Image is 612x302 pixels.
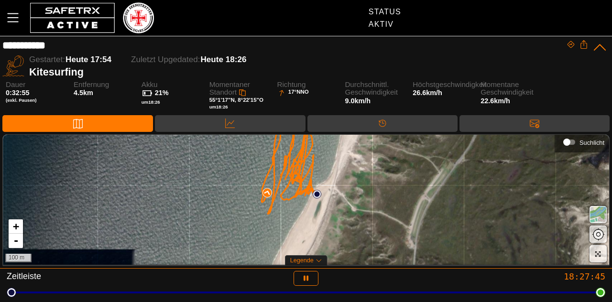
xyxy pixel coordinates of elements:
[29,55,65,64] span: Gestartet:
[2,55,24,77] img: KITE_SURFING.svg
[277,81,339,89] span: Richtung
[6,81,67,89] span: Dauer
[142,81,203,89] span: Akku
[345,97,371,105] span: 9.0km/h
[413,89,442,97] span: 26.6km/h
[413,81,474,89] span: Höchstgeschwindigkeit
[345,81,406,97] span: Durchschnittl. Geschwindigkeit
[369,20,401,29] div: Aktiv
[459,115,610,132] div: Nachrichten
[263,188,271,196] img: PathDirectionCurrent.svg
[209,80,250,97] span: Momentaner Standort
[155,115,305,132] div: Daten
[123,2,153,33] img: RescueLogo.png
[209,104,228,109] span: um 18:26
[481,97,542,105] span: 22.6km/h
[2,115,153,132] div: Karte
[200,55,246,64] span: Heute 18:26
[288,89,296,97] span: 17°
[6,89,30,97] span: 0:32:55
[313,190,321,198] img: PathStart.svg
[9,234,23,248] a: Zoom out
[9,219,23,234] a: Zoom in
[29,66,567,78] div: Kitesurfing
[155,89,169,97] span: 21%
[481,81,542,97] span: Momentane Geschwindigkeit
[6,97,67,103] span: (exkl. Pausen)
[559,135,604,150] div: Suchlicht
[5,254,32,262] div: 100 m
[66,55,111,64] span: Heute 17:54
[131,55,200,64] span: Zuletzt Upgedated:
[296,89,309,97] span: NNO
[369,8,401,16] div: Status
[74,81,135,89] span: Entfernung
[290,257,314,264] span: Legende
[142,99,160,105] span: um 18:26
[579,139,604,146] div: Suchlicht
[74,89,93,97] span: 4.5km
[408,271,605,282] div: 18:27:45
[7,271,204,286] div: Zeitleiste
[307,115,458,132] div: Timeline
[209,97,263,103] span: 55°1'17"N, 8°22'15"O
